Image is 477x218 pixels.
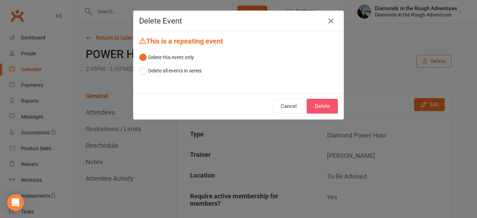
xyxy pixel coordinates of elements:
[307,99,338,114] button: Delete
[273,99,305,114] button: Cancel
[139,64,202,77] button: Delete all events in series
[139,51,194,64] button: Delete this event only
[139,17,338,25] h4: Delete Event
[7,194,24,211] div: Open Intercom Messenger
[325,15,336,27] button: Close
[139,37,338,45] h4: This is a repeating event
